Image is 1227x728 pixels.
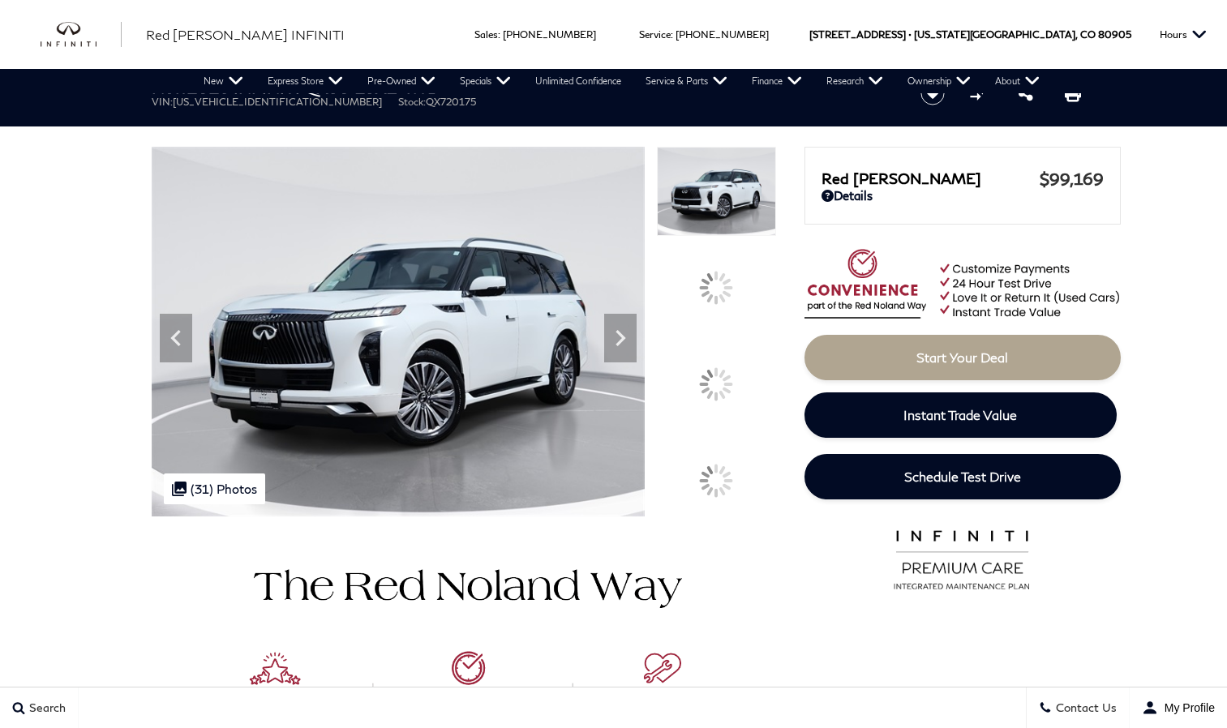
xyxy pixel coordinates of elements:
[355,69,448,93] a: Pre-Owned
[173,96,382,108] span: [US_VEHICLE_IDENTIFICATION_NUMBER]
[1130,687,1227,728] button: user-profile-menu
[804,335,1121,380] a: Start Your Deal
[1052,701,1117,715] span: Contact Us
[814,69,895,93] a: Research
[676,28,769,41] a: [PHONE_NUMBER]
[164,473,265,504] div: (31) Photos
[398,96,426,108] span: Stock:
[903,407,1017,422] span: Instant Trade Value
[503,28,596,41] a: [PHONE_NUMBER]
[967,81,992,105] button: Compare vehicle
[146,27,345,42] span: Red [PERSON_NAME] INFINITI
[883,526,1041,591] img: infinitipremiumcare.png
[639,28,671,41] span: Service
[255,69,355,93] a: Express Store
[633,69,740,93] a: Service & Parts
[804,454,1121,499] a: Schedule Test Drive
[895,69,983,93] a: Ownership
[983,69,1052,93] a: About
[474,28,498,41] span: Sales
[822,169,1040,187] span: Red [PERSON_NAME]
[904,469,1021,484] span: Schedule Test Drive
[498,28,500,41] span: :
[523,69,633,93] a: Unlimited Confidence
[426,96,476,108] span: QX720175
[671,28,673,41] span: :
[804,392,1117,438] a: Instant Trade Value
[809,28,1131,41] a: [STREET_ADDRESS] • [US_STATE][GEOGRAPHIC_DATA], CO 80905
[41,22,122,48] img: INFINITI
[1158,701,1215,714] span: My Profile
[916,349,1008,365] span: Start Your Deal
[448,69,523,93] a: Specials
[152,147,646,516] img: New 2026 RADIANT WHITE INFINITI LUXE 4WD image 1
[657,147,775,236] img: New 2026 RADIANT WHITE INFINITI LUXE 4WD image 1
[25,701,66,715] span: Search
[41,22,122,48] a: infiniti
[191,69,255,93] a: New
[1040,169,1104,188] span: $99,169
[152,96,173,108] span: VIN:
[146,25,345,45] a: Red [PERSON_NAME] INFINITI
[740,69,814,93] a: Finance
[822,188,1104,203] a: Details
[822,169,1104,188] a: Red [PERSON_NAME] $99,169
[191,69,1052,93] nav: Main Navigation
